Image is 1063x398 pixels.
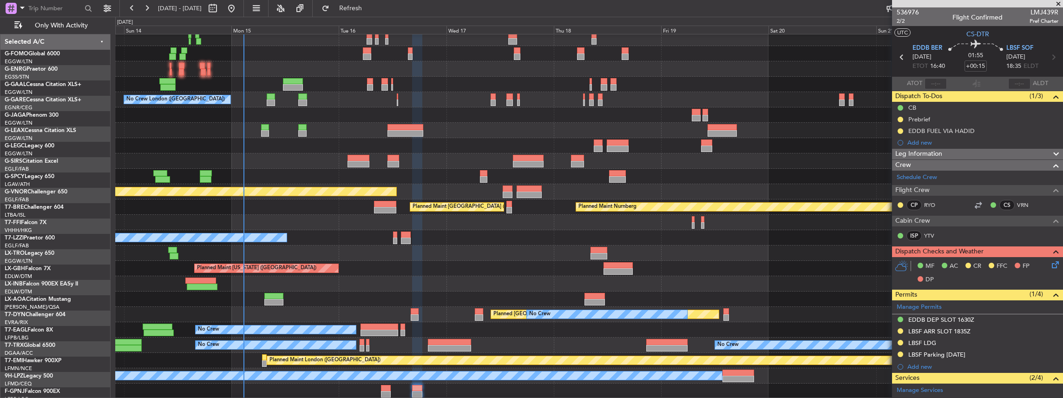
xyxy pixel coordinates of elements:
[925,262,934,271] span: MF
[5,273,32,280] a: EDLW/DTM
[907,363,1058,371] div: Add new
[906,200,922,210] div: CP
[1023,262,1030,271] span: FP
[5,358,23,364] span: T7-EMI
[897,17,919,25] span: 2/2
[126,93,225,106] div: No Crew London ([GEOGRAPHIC_DATA])
[5,242,29,249] a: EGLF/FAB
[231,26,339,34] div: Mon 15
[269,353,381,367] div: Planned Maint London ([GEOGRAPHIC_DATA])
[5,166,29,172] a: EGLF/FAB
[925,78,947,89] input: --:--
[894,28,911,37] button: UTC
[5,373,23,379] span: 9H-LPZ
[966,29,989,39] span: CS-DTR
[1030,91,1043,101] span: (1/3)
[5,128,25,133] span: G-LEAX
[5,327,27,333] span: T7-EAGL
[5,143,54,149] a: G-LEGCLegacy 600
[876,26,984,34] div: Sun 21
[950,262,958,271] span: AC
[5,58,33,65] a: EGGW/LTN
[5,327,53,333] a: T7-EAGLFalcon 8X
[895,246,984,257] span: Dispatch Checks and Weather
[28,1,82,15] input: Trip Number
[895,91,942,102] span: Dispatch To-Dos
[5,220,21,226] span: T7-FFI
[925,275,934,285] span: DP
[908,316,974,324] div: EDDB DEP SLOT 1630Z
[5,135,33,142] a: EGGW/LTN
[5,196,29,203] a: EGLF/FAB
[1030,7,1058,17] span: LMJ439R
[1030,17,1058,25] span: Pref Charter
[5,82,81,87] a: G-GAALCessna Citation XLS+
[5,304,59,311] a: [PERSON_NAME]/QSA
[5,89,33,96] a: EGGW/LTN
[1030,289,1043,299] span: (1/4)
[1006,62,1021,71] span: 18:35
[5,174,25,179] span: G-SPCY
[5,73,29,80] a: EGSS/STN
[661,26,768,34] div: Fri 19
[5,113,59,118] a: G-JAGAPhenom 300
[554,26,661,34] div: Thu 18
[529,307,551,321] div: No Crew
[5,235,24,241] span: T7-LZZI
[124,26,231,34] div: Sun 14
[968,51,983,60] span: 01:55
[897,303,942,312] a: Manage Permits
[5,251,25,256] span: LX-TRO
[317,1,373,16] button: Refresh
[413,200,559,214] div: Planned Maint [GEOGRAPHIC_DATA] ([GEOGRAPHIC_DATA])
[197,261,316,275] div: Planned Maint [US_STATE] ([GEOGRAPHIC_DATA])
[5,143,25,149] span: G-LEGC
[5,97,26,103] span: G-GARE
[1006,53,1025,62] span: [DATE]
[5,297,26,302] span: LX-AOA
[5,312,66,318] a: T7-DYNChallenger 604
[117,19,133,27] div: [DATE]
[5,51,60,57] a: G-FOMOGlobal 6000
[768,26,876,34] div: Sat 20
[5,205,24,210] span: T7-BRE
[5,389,25,394] span: F-GPNJ
[997,262,1007,271] span: FFC
[912,53,932,62] span: [DATE]
[999,200,1015,210] div: CS
[1006,44,1033,53] span: LBSF SOF
[1030,373,1043,383] span: (2/4)
[930,62,945,71] span: 16:40
[973,262,981,271] span: CR
[908,127,975,135] div: EDDB FUEL VIA HADID
[912,44,942,53] span: EDDB BER
[446,26,554,34] div: Wed 17
[895,185,930,196] span: Flight Crew
[895,149,942,159] span: Leg Information
[5,104,33,111] a: EGNR/CEG
[906,231,922,241] div: ISP
[5,281,78,287] a: LX-INBFalcon 900EX EASy II
[5,159,22,164] span: G-SIRS
[5,189,67,195] a: G-VNORChallenger 650
[5,51,28,57] span: G-FOMO
[5,220,46,226] a: T7-FFIFalcon 7X
[5,150,33,157] a: EGGW/LTN
[895,160,911,171] span: Crew
[5,66,58,72] a: G-ENRGPraetor 600
[5,251,54,256] a: LX-TROLegacy 650
[5,281,23,287] span: LX-INB
[1033,79,1048,88] span: ALDT
[5,343,55,348] a: T7-TRXGlobal 6500
[5,235,55,241] a: T7-LZZIPraetor 600
[5,258,33,265] a: EGGW/LTN
[5,312,26,318] span: T7-DYN
[5,66,26,72] span: G-ENRG
[895,290,917,300] span: Permits
[331,5,370,12] span: Refresh
[908,351,965,358] div: LBSF Parking [DATE]
[895,373,919,384] span: Services
[5,365,32,372] a: LFMN/NCE
[907,139,1058,146] div: Add new
[912,62,928,71] span: ETOT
